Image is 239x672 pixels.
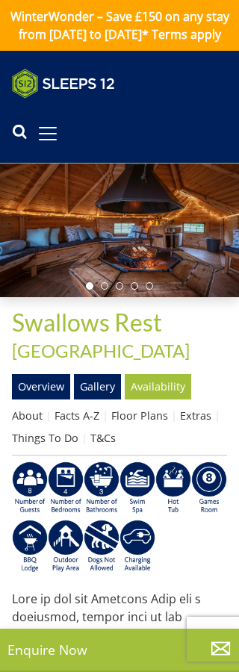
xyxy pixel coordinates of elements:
img: AD_4nXeGPOijBfXJOWn1DYat7hkbQLIrN48yJVYawtWbqLjbxj3dEWFa8cO9z0HszglWmBmNnq-EloQUXMJBCLMs01_EmkV6T... [119,461,155,515]
img: AD_4nXfv6S1wlGjzFnnwUHvwySH8PH4IBKmsShTOXYYV-aXrzi7zKM5R7t14-2GTotanFcLzhxSYJAw2pybIse08q1tzebAK_... [84,461,119,515]
a: [GEOGRAPHIC_DATA] [12,340,190,361]
img: AD_4nXcnT2OPG21WxYUhsl9q61n1KejP7Pk9ESVM9x9VetD-X_UXXoxAKaMRZGYNcSGiAsmGyKm0QlThER1osyFXNLmuYOVBV... [119,520,155,573]
img: AD_4nXd6SeO21iI-uJRQpWqiGgGeu33dyr-9Ab2U2K3IIvJyT7l3mi5IHntrypYLVxKO8fiVUgr6Pg6UcPxfQr9ciKkINlS72... [12,461,48,515]
img: AD_4nXeK-hmNArqQT5sY2MD38rhuzx5Umv2KAWg1jOh3JA1Wn4nxTUd0OkxIbT0PvuRlnDDYWQOlS9G6xCM2MSUPogivXGVdY... [48,461,84,515]
a: Gallery [74,374,121,399]
a: Floor Plans [111,408,168,423]
a: Facts A-Z [55,408,99,423]
img: AD_4nXfjdDqPkGBf7Vpi6H87bmAUe5GYCbodrAbU4sf37YN55BCjSXGx5ZgBV7Vb9EJZsXiNVuyAiuJUB3WVt-w9eJ0vaBcHg... [48,520,84,573]
a: Things To Do [12,431,78,445]
img: AD_4nXfkFtrpaXUtUFzPNUuRY6lw1_AXVJtVz-U2ei5YX5aGQiUrqNXS9iwbJN5FWUDjNILFFLOXd6gEz37UJtgCcJbKwxVV0... [84,520,119,573]
a: Extras [180,408,211,423]
a: Availability [125,374,191,399]
a: About [12,408,43,423]
img: AD_4nXfdu1WaBqbCvRx5dFd3XGC71CFesPHPPZknGuZzXQvBzugmLudJYyY22b9IpSVlKbnRjXo7AJLKEyhYodtd_Fvedgm5q... [12,520,48,573]
img: AD_4nXdrZMsjcYNLGsKuA84hRzvIbesVCpXJ0qqnwZoX5ch9Zjv73tWe4fnFRs2gJ9dSiUubhZXckSJX_mqrZBmYExREIfryF... [191,461,227,515]
img: Sleeps 12 [12,69,115,99]
a: T&Cs [90,431,116,445]
span: Swallows Rest [12,308,162,337]
iframe: Customer reviews powered by Trustpilot [4,108,155,120]
img: AD_4nXcpX5uDwed6-YChlrI2BYOgXwgg3aqYHOhRm0XfZB-YtQW2NrmeCr45vGAfVKUq4uWnc59ZmEsEzoF5o39EWARlT1ewO... [155,461,191,515]
a: Swallows Rest [12,308,167,337]
a: Overview [12,374,70,399]
p: Enquire Now [7,640,232,659]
